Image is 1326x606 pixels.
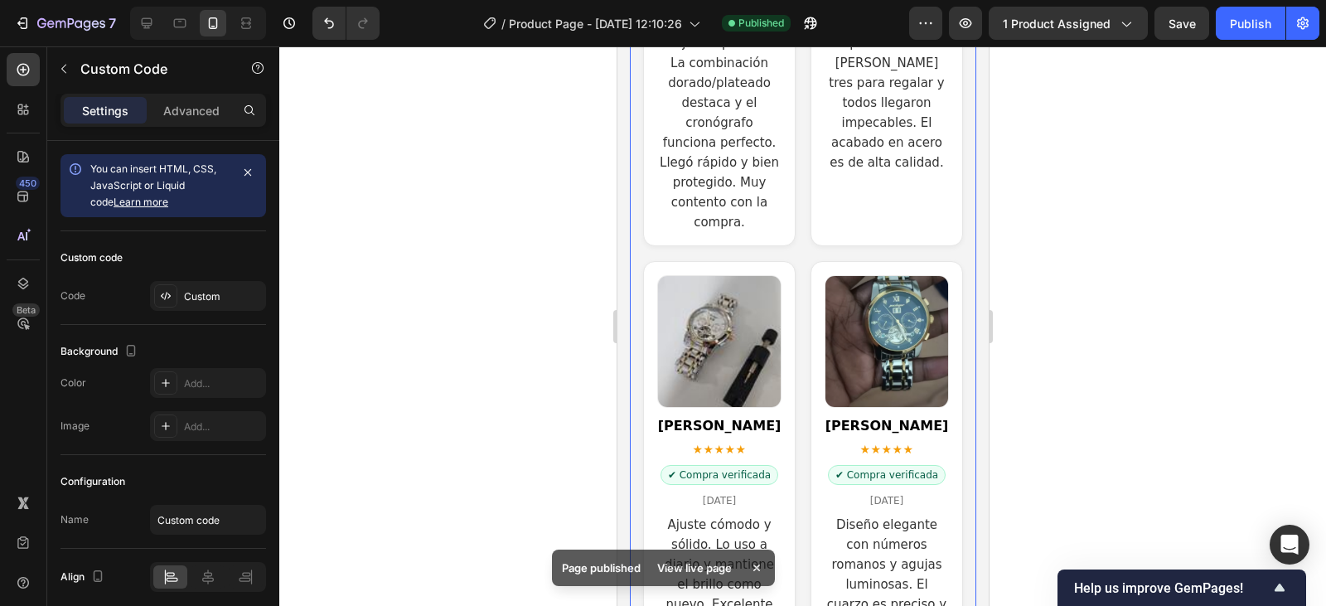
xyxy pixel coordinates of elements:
[738,16,784,31] span: Published
[1003,15,1111,32] span: 1 product assigned
[43,419,161,439] span: ✔ Compra verificada
[40,447,164,462] div: [DATE]
[7,7,123,40] button: 7
[60,250,123,265] div: Custom code
[1216,7,1285,40] button: Publish
[109,13,116,33] p: 7
[243,395,297,412] span: ★★★★★
[617,46,989,606] iframe: Design area
[12,303,40,317] div: Beta
[60,566,108,589] div: Align
[208,230,331,361] img: RESENA_NUEVA_CANVA_8.png
[562,560,641,576] p: Page published
[75,395,129,412] span: ★★★★★
[1169,17,1196,31] span: Save
[184,289,262,304] div: Custom
[114,196,168,208] a: Learn more
[60,474,125,489] div: Configuration
[60,376,86,390] div: Color
[312,7,380,40] div: Undo/Redo
[163,102,220,119] p: Advanced
[207,370,331,390] div: [PERSON_NAME]
[40,370,164,390] div: [PERSON_NAME]
[1074,580,1270,596] span: Help us improve GemPages!
[82,102,128,119] p: Settings
[80,59,221,79] p: Custom Code
[90,162,216,208] span: You can insert HTML, CSS, JavaScript or Liquid code
[1230,15,1271,32] div: Publish
[509,15,682,32] span: Product Page - [DATE] 12:10:26
[41,230,163,361] img: Foto del cliente Esteban L.
[60,341,141,363] div: Background
[60,512,89,527] div: Name
[184,419,262,434] div: Add...
[207,447,331,462] div: [DATE]
[211,419,328,439] span: ✔ Compra verificada
[1270,525,1309,565] div: Open Intercom Messenger
[989,7,1148,40] button: 1 product assigned
[1154,7,1209,40] button: Save
[184,376,262,391] div: Add...
[1074,578,1290,598] button: Show survey - Help us improve GemPages!
[501,15,506,32] span: /
[60,419,90,434] div: Image
[60,288,85,303] div: Code
[647,556,742,579] div: View live page
[16,177,40,190] div: 450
